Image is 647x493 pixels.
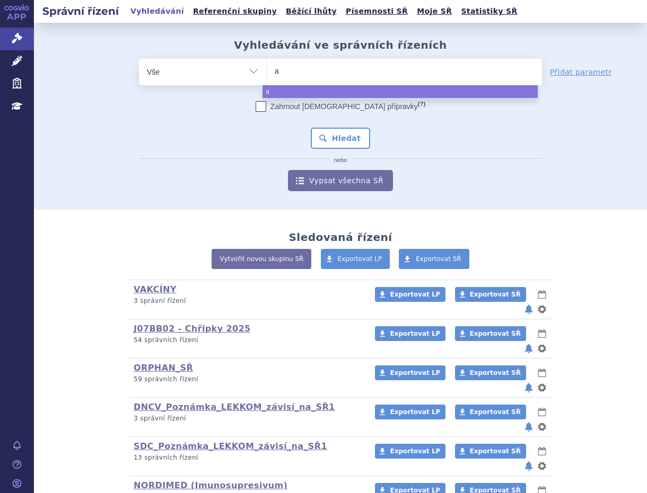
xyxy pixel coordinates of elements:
[470,408,521,416] span: Exportovat SŘ
[127,4,187,19] a: Vyhledávání
[390,408,440,416] span: Exportovat LP
[288,231,392,244] h2: Sledovaná řízení
[190,4,280,19] a: Referenční skupiny
[338,255,382,263] span: Exportovat LP
[537,460,547,472] button: nastavení
[537,420,547,433] button: nastavení
[399,249,469,269] a: Exportovat SŘ
[329,157,353,164] i: nebo
[537,445,547,458] button: lhůty
[523,460,534,472] button: notifikace
[134,363,193,373] a: ORPHAN_SŘ
[134,336,361,345] p: 54 správních řízení
[263,85,538,98] li: a
[455,365,526,380] a: Exportovat SŘ
[34,4,127,19] h2: Správní řízení
[537,342,547,355] button: nastavení
[470,330,521,337] span: Exportovat SŘ
[134,297,361,306] p: 3 správní řízení
[470,369,521,377] span: Exportovat SŘ
[470,291,521,298] span: Exportovat SŘ
[288,170,393,191] a: Vypsat všechna SŘ
[343,4,411,19] a: Písemnosti SŘ
[537,303,547,316] button: nastavení
[537,327,547,340] button: lhůty
[134,441,327,451] a: SDC_Poznámka_LEKKOM_závisí_na_SŘ1
[455,287,526,302] a: Exportovat SŘ
[134,480,287,490] a: NORDIMED (Imunosupresivum)
[375,405,445,419] a: Exportovat LP
[134,324,251,334] a: J07BB02 - Chřipky 2025
[455,326,526,341] a: Exportovat SŘ
[455,405,526,419] a: Exportovat SŘ
[537,288,547,301] button: lhůty
[523,303,534,316] button: notifikace
[470,447,521,455] span: Exportovat SŘ
[523,342,534,355] button: notifikace
[134,402,335,412] a: DNCV_Poznámka_LEKKOM_závisí_na_SŘ1
[537,366,547,379] button: lhůty
[375,326,445,341] a: Exportovat LP
[418,101,425,107] abbr: (?)
[537,406,547,418] button: lhůty
[537,381,547,394] button: nastavení
[550,67,612,77] a: Přidat parametr
[375,444,445,459] a: Exportovat LP
[390,291,440,298] span: Exportovat LP
[311,128,371,149] button: Hledat
[283,4,340,19] a: Běžící lhůty
[390,447,440,455] span: Exportovat LP
[458,4,520,19] a: Statistiky SŘ
[455,444,526,459] a: Exportovat SŘ
[212,249,311,269] a: Vytvořit novou skupinu SŘ
[390,330,440,337] span: Exportovat LP
[523,381,534,394] button: notifikace
[523,420,534,433] button: notifikace
[234,39,447,51] h2: Vyhledávání ve správních řízeních
[375,287,445,302] a: Exportovat LP
[321,249,390,269] a: Exportovat LP
[375,365,445,380] a: Exportovat LP
[414,4,455,19] a: Moje SŘ
[134,375,361,384] p: 59 správních řízení
[134,453,361,462] p: 13 správních řízení
[416,255,461,263] span: Exportovat SŘ
[390,369,440,377] span: Exportovat LP
[134,284,177,294] a: VAKCÍNY
[134,414,361,423] p: 3 správní řízení
[256,101,425,112] label: Zahrnout [DEMOGRAPHIC_DATA] přípravky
